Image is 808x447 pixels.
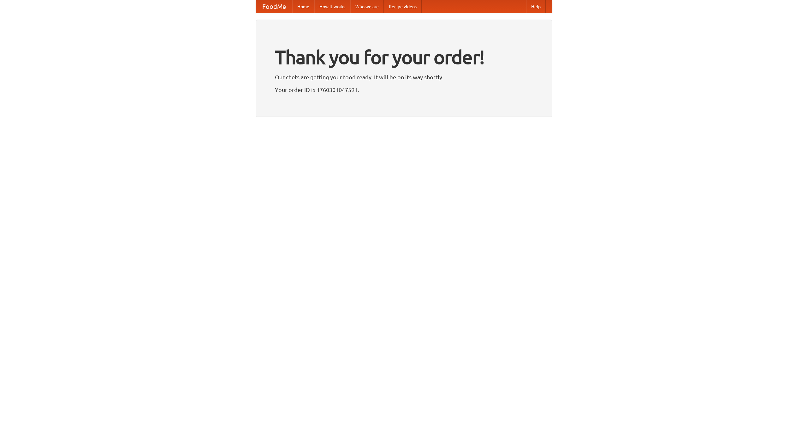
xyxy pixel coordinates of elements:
a: Who we are [350,0,384,13]
a: Help [526,0,546,13]
p: Our chefs are getting your food ready. It will be on its way shortly. [275,72,533,82]
h1: Thank you for your order! [275,42,533,72]
p: Your order ID is 1760301047591. [275,85,533,94]
a: How it works [314,0,350,13]
a: Home [292,0,314,13]
a: Recipe videos [384,0,422,13]
a: FoodMe [256,0,292,13]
